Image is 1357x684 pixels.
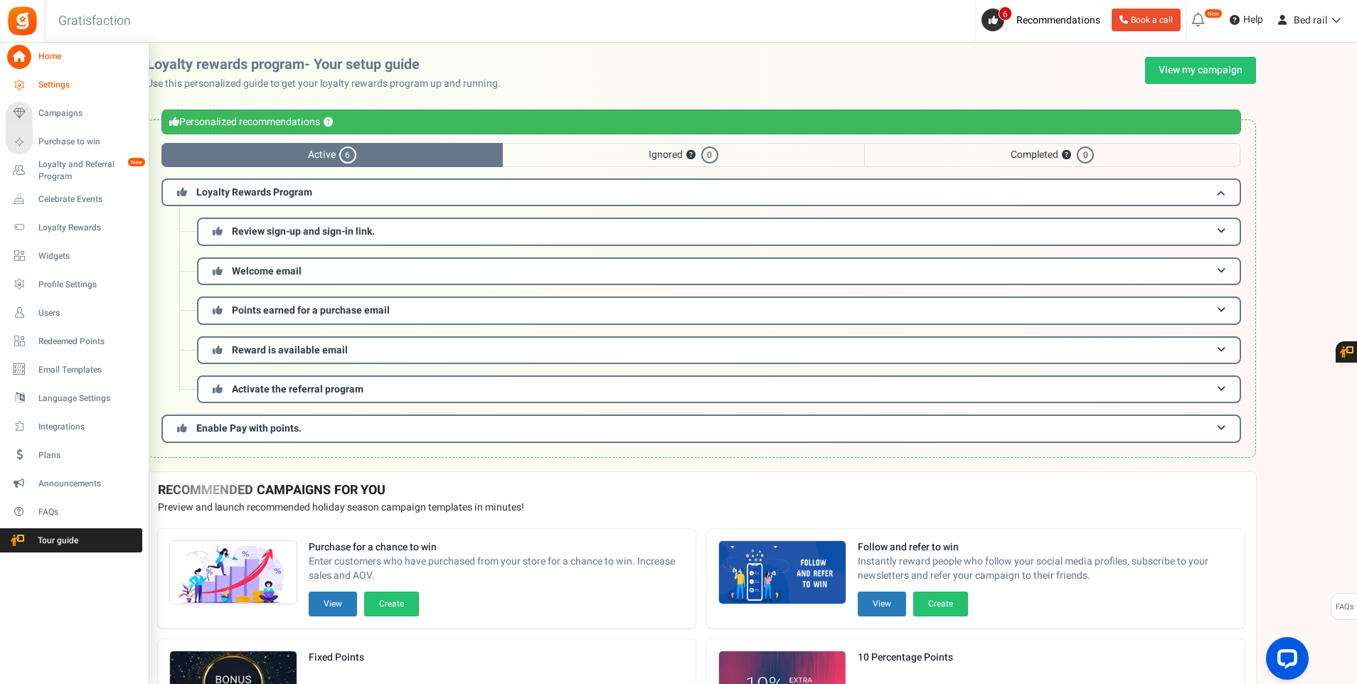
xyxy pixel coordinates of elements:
[147,57,512,73] h2: Loyalty rewards program- Your setup guide
[38,50,138,63] span: Home
[38,107,138,119] span: Campaigns
[6,329,142,353] a: Redeemed Points
[864,143,1240,167] span: Completed
[38,336,138,348] span: Redeemed Points
[6,500,142,524] a: FAQs
[6,415,142,439] a: Integrations
[309,540,684,555] strong: Purchase for a chance to win
[38,193,138,205] span: Celebrate Events
[719,541,846,605] img: Recommended Campaigns
[1224,9,1269,31] a: Help
[1145,57,1256,84] a: View my campaign
[161,143,503,167] span: Active
[232,382,363,397] span: Activate the referral program
[1062,151,1071,160] button: ?
[1112,9,1181,31] a: Book a call
[158,483,1245,498] h4: RECOMMENDED CAMPAIGNS FOR YOU
[858,651,968,665] strong: 10 Percentage Points
[6,5,38,37] img: Gratisfaction
[38,506,138,518] span: FAQs
[981,9,1106,31] a: 6 Recommendations
[232,224,375,239] span: Review sign-up and sign-in link.
[38,222,138,234] span: Loyalty Rewards
[364,592,419,616] button: Create
[170,541,297,605] img: Recommended Campaigns
[309,651,419,665] strong: Fixed Points
[309,592,357,616] button: View
[232,303,390,318] span: Points earned for a purchase email
[6,535,106,547] span: Tour guide
[999,6,1012,21] span: 6
[339,146,356,164] span: 6
[701,146,718,164] span: 0
[858,540,1233,555] strong: Follow and refer to win
[858,555,1233,583] span: Instantly reward people who follow your social media profiles, subscribe to your newsletters and ...
[232,264,302,279] span: Welcome email
[6,443,142,467] a: Plans
[196,185,312,200] span: Loyalty Rewards Program
[127,157,146,167] em: New
[686,151,696,160] button: ?
[1335,594,1354,621] span: FAQs
[38,478,138,490] span: Announcements
[6,244,142,268] a: Widgets
[6,73,142,97] a: Settings
[161,109,1241,134] div: Personalized recommendations
[309,555,684,583] span: Enter customers who have purchased from your store for a chance to win. Increase sales and AOV.
[38,279,138,291] span: Profile Settings
[38,136,138,148] span: Purchase to win
[158,501,1245,515] p: Preview and launch recommended holiday season campaign templates in minutes!
[858,592,906,616] button: View
[196,421,302,436] span: Enable Pay with points.
[6,272,142,296] a: Profile Settings
[38,79,138,91] span: Settings
[38,364,138,376] span: Email Templates
[6,159,142,183] a: Loyalty and Referral Program New
[38,159,142,183] span: Loyalty and Referral Program
[38,307,138,319] span: Users
[324,118,333,127] button: ?
[38,449,138,461] span: Plans
[1016,13,1100,28] span: Recommendations
[38,250,138,262] span: Widgets
[6,471,142,496] a: Announcements
[38,392,138,405] span: Language Settings
[1077,146,1094,164] span: 0
[1240,13,1263,27] span: Help
[1204,9,1223,18] em: New
[1294,13,1327,28] span: Bed rail
[6,187,142,211] a: Celebrate Events
[147,77,512,91] p: Use this personalized guide to get your loyalty rewards program up and running.
[6,301,142,325] a: Users
[38,421,138,433] span: Integrations
[6,386,142,410] a: Language Settings
[232,343,348,358] span: Reward is available email
[6,102,142,126] a: Campaigns
[6,358,142,382] a: Email Templates
[6,45,142,69] a: Home
[913,592,968,616] button: Create
[43,7,147,36] h3: Gratisfaction
[6,130,142,154] a: Purchase to win
[6,215,142,240] a: Loyalty Rewards
[503,143,864,167] span: Ignored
